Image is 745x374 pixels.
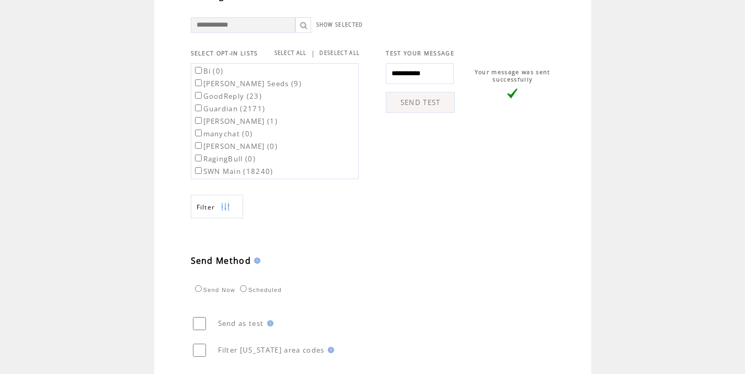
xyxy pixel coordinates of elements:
[274,50,307,56] a: SELECT ALL
[193,154,256,163] label: RagingBull (0)
[193,79,302,88] label: [PERSON_NAME] Seeds (9)
[218,345,325,355] span: Filter [US_STATE] area codes
[195,167,202,174] input: SWN Main (18240)
[325,347,334,353] img: help.gif
[193,142,278,151] label: [PERSON_NAME] (0)
[191,255,251,266] span: Send Method
[507,88,518,99] img: vLarge.png
[195,155,202,161] input: RagingBull (0)
[240,285,247,292] input: Scheduled
[193,167,273,176] label: SWN Main (18240)
[193,116,278,126] label: [PERSON_NAME] (1)
[218,319,264,328] span: Send as test
[193,104,266,113] label: Guardian (2171)
[195,117,202,124] input: [PERSON_NAME] (1)
[311,49,315,58] span: |
[197,203,215,212] span: Show filters
[192,287,235,293] label: Send Now
[195,79,202,86] input: [PERSON_NAME] Seeds (9)
[195,67,202,74] input: Bi (0)
[195,104,202,111] input: Guardian (2171)
[191,50,258,57] span: SELECT OPT-IN LISTS
[195,142,202,149] input: [PERSON_NAME] (0)
[221,195,230,219] img: filters.png
[195,92,202,99] input: GoodReply (23)
[195,130,202,136] input: manychat (0)
[386,50,454,57] span: TEST YOUR MESSAGE
[251,258,260,264] img: help.gif
[386,92,455,113] a: SEND TEST
[193,91,262,101] label: GoodReply (23)
[191,195,243,218] a: Filter
[193,129,253,138] label: manychat (0)
[237,287,282,293] label: Scheduled
[316,21,363,28] a: SHOW SELECTED
[264,320,273,326] img: help.gif
[319,50,360,56] a: DESELECT ALL
[195,285,202,292] input: Send Now
[475,68,551,83] span: Your message was sent successfully
[193,66,224,76] label: Bi (0)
